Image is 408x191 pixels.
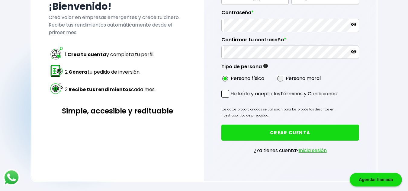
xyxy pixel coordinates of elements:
img: logos_whatsapp-icon.242b2217.svg [3,169,20,186]
div: Agendar llamada [350,173,402,186]
td: 1. y completa tu perfil. [65,46,156,63]
p: He leído y acepto los [230,90,337,97]
h3: Simple, accesible y redituable [49,106,186,116]
p: Los datos proporcionados se utilizarán para los propósitos descritos en nuestra [221,107,359,119]
a: política de privacidad. [234,113,269,118]
a: Inicia sesión [299,147,327,154]
td: 3. cada mes. [65,81,156,98]
img: paso 3 [50,81,64,95]
label: Contraseña [221,10,359,19]
p: Crea valor en empresas emergentes y crece tu dinero. Recibe tus rendimientos automáticamente desd... [49,14,186,36]
p: ¿Ya tienes cuenta? [254,147,327,154]
strong: Genera [69,68,88,75]
label: Confirmar tu contraseña [221,37,359,46]
label: Persona física [231,75,264,82]
label: Persona moral [286,75,321,82]
td: 2. tu pedido de inversión. [65,63,156,80]
strong: Crea tu cuenta [67,51,106,58]
img: paso 2 [50,64,64,78]
img: paso 1 [50,46,64,60]
strong: Recibe tus rendimientos [69,86,131,93]
img: gfR76cHglkPwleuBLjWdxeZVvX9Wp6JBDmjRYY8JYDQn16A2ICN00zLTgIroGa6qie5tIuWH7V3AapTKqzv+oMZsGfMUqL5JM... [263,64,268,68]
a: Términos y Condiciones [280,90,337,97]
label: Tipo de persona [221,64,268,73]
button: CREAR CUENTA [221,125,359,141]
